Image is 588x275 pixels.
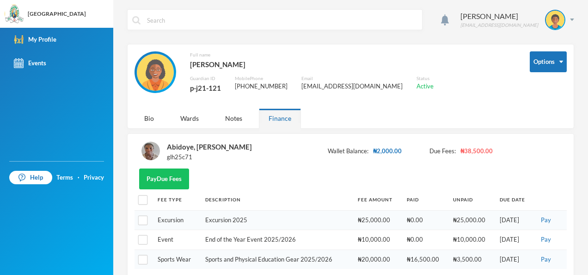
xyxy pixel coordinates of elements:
td: Excursion [153,210,201,230]
th: Paid [402,189,449,210]
td: ₦0.00 [402,210,449,230]
span: Wallet Balance: [328,147,368,156]
th: Description [201,189,353,210]
div: Wards [171,108,208,128]
div: Full name [190,51,434,58]
td: [DATE] [495,230,534,250]
a: Help [9,171,52,185]
img: STUDENT [546,11,564,29]
div: Events [14,58,46,68]
button: PayDue Fees [139,169,189,189]
td: ₦16,500.00 [402,250,449,269]
div: [PERSON_NAME] [460,11,538,22]
button: Pay [538,215,554,225]
div: Abidoye, [PERSON_NAME] [167,141,252,153]
button: Pay [538,235,554,245]
td: [DATE] [495,210,534,230]
td: ₦25,000.00 [353,210,402,230]
span: Due Fees: [429,147,456,156]
div: Finance [259,108,301,128]
td: Sports and Physical Education Gear 2025/2026 [201,250,353,269]
td: ₦10,000.00 [448,230,495,250]
th: Fee Type [153,189,201,210]
td: Event [153,230,201,250]
div: [PERSON_NAME] [190,58,434,70]
div: Guardian ID [190,75,221,82]
div: [EMAIL_ADDRESS][DOMAIN_NAME] [460,22,538,29]
img: STUDENT [141,142,160,160]
img: GUARDIAN [137,54,174,91]
td: ₦25,000.00 [448,210,495,230]
td: ₦3,500.00 [448,250,495,269]
span: ₦38,500.00 [460,147,493,156]
div: Email [301,75,403,82]
td: ₦20,000.00 [353,250,402,269]
button: Options [530,51,567,72]
img: search [132,16,141,25]
a: Privacy [84,173,104,182]
div: Status [416,75,434,82]
th: Fee Amount [353,189,402,210]
th: Unpaid [448,189,495,210]
div: glh25c71 [167,153,252,162]
div: [GEOGRAPHIC_DATA] [28,10,86,18]
td: ₦10,000.00 [353,230,402,250]
th: Due Date [495,189,534,210]
div: Mobile Phone [235,75,288,82]
a: Terms [56,173,73,182]
td: End of the Year Event 2025/2026 [201,230,353,250]
div: [EMAIL_ADDRESS][DOMAIN_NAME] [301,82,403,91]
td: Sports Wear [153,250,201,269]
div: Bio [135,108,164,128]
td: [DATE] [495,250,534,269]
div: Active [416,82,434,91]
input: Search [146,10,417,31]
div: [PHONE_NUMBER] [235,82,288,91]
td: Excursion 2025 [201,210,353,230]
div: My Profile [14,35,56,44]
div: · [78,173,80,182]
div: p-j21-121 [190,82,221,94]
button: Pay [538,255,554,265]
div: Notes [215,108,252,128]
img: logo [5,5,24,24]
td: ₦0.00 [402,230,449,250]
span: ₦2,000.00 [373,147,402,156]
